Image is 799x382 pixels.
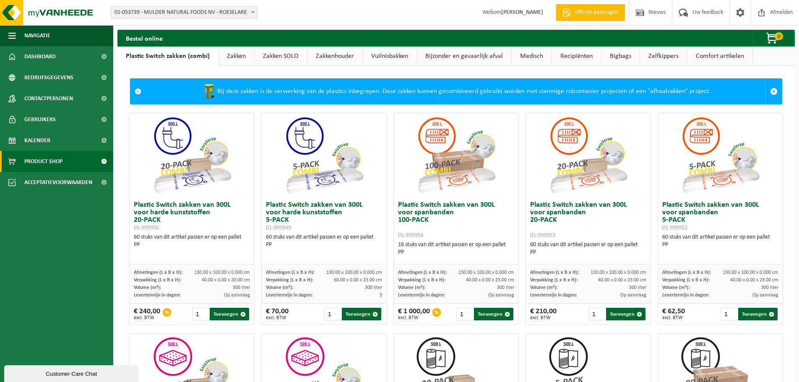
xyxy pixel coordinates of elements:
[24,172,92,193] span: Acceptatievoorwaarden
[24,151,62,172] span: Product Shop
[24,88,73,109] span: Contactpersonen
[530,201,646,239] h3: Plastic Switch zakken van 300L voor spanbanden 20-PACK
[398,278,445,283] span: Verpakking (L x B x H):
[324,308,341,320] input: 1
[573,8,621,17] span: Offerte aanvragen
[266,278,313,283] span: Verpakking (L x B x H):
[662,241,778,249] div: PP
[24,46,56,67] span: Dashboard
[202,278,250,283] span: 40.00 x 0.00 x 20.00 cm
[530,232,555,239] span: 01-999953
[765,79,782,104] a: Sluit melding
[334,278,382,283] span: 60.00 x 0.00 x 23.00 cm
[497,285,514,290] span: 300 liter
[530,270,579,275] span: Afmetingen (L x B x H):
[398,249,514,256] div: PP
[530,278,578,283] span: Verpakking (L x B x H):
[398,232,423,239] span: 01-999954
[266,315,289,320] span: excl. BTW
[342,308,381,320] button: Toevoegen
[398,293,445,298] span: Levertermijn in dagen:
[117,30,171,46] h2: Bestel online
[266,285,293,290] span: Volume (m³):
[24,109,56,130] span: Gebruikers
[266,234,382,249] div: 60 stuks van dit artikel passen er op een pallet
[530,315,557,320] span: excl. BTW
[530,285,557,290] span: Volume (m³):
[662,308,685,320] div: € 62,50
[219,47,254,66] a: Zakken
[662,278,710,283] span: Verpakking (L x B x H):
[134,225,159,231] span: 01-999950
[266,225,291,231] span: 01-999949
[466,278,514,283] span: 40.00 x 0.00 x 23.00 cm
[111,7,257,18] span: 01-053739 - MULDER NATURAL FOODS NV - ROESELARE
[687,47,752,66] a: Comfort artikelen
[210,308,249,320] button: Toevoegen
[738,308,778,320] button: Toevoegen
[620,293,646,298] span: Op aanvraag
[134,270,182,275] span: Afmetingen (L x B x H):
[380,293,382,298] span: 3
[547,113,630,197] img: 01-999953
[134,234,250,249] div: 60 stuks van dit artikel passen er op een pallet
[417,47,511,66] a: Bijzonder en gevaarlijk afval
[398,201,514,239] h3: Plastic Switch zakken van 300L voor spanbanden 100-PACK
[662,201,778,231] h3: Plastic Switch zakken van 300L voor spanbanden 5-PACK
[266,270,315,275] span: Afmetingen (L x B x H):
[134,315,160,320] span: excl. BTW
[363,47,416,66] a: Vuilnisbakken
[134,201,250,231] h3: Plastic Switch zakken van 300L voor harde kunststoffen 20-PACK
[192,308,209,320] input: 1
[721,308,738,320] input: 1
[629,285,646,290] span: 300 liter
[730,278,778,283] span: 40.00 x 0.00 x 23.00 cm
[456,308,474,320] input: 1
[134,308,160,320] div: € 240,00
[458,270,514,275] span: 130.00 x 100.00 x 0.000 cm
[662,315,685,320] span: excl. BTW
[662,293,709,298] span: Levertermijn in dagen:
[282,113,366,197] img: 01-999949
[556,4,625,21] a: Offerte aanvragen
[588,308,606,320] input: 1
[307,47,362,66] a: Zakkenhouder
[662,234,778,249] div: 60 stuks van dit artikel passen er op een pallet
[530,249,646,256] div: PP
[606,308,645,320] button: Toevoegen
[266,241,382,249] div: PP
[752,293,778,298] span: Op aanvraag
[530,241,646,256] div: 60 stuks van dit artikel passen er op een pallet
[134,278,181,283] span: Verpakking (L x B x H):
[601,47,640,66] a: Bigbags
[146,79,765,104] div: Bij deze zakken is de verwerking van de plastics inbegrepen. Deze zakken kunnen gecombineerd gebr...
[775,32,783,40] span: 0
[679,113,763,197] img: 01-999952
[552,47,601,66] a: Recipiënten
[134,285,161,290] span: Volume (m³):
[111,6,258,19] span: 01-053739 - MULDER NATURAL FOODS NV - ROESELARE
[512,47,552,66] a: Medisch
[150,113,234,197] img: 01-999950
[200,83,217,100] img: WB-0240-HPE-GN-50.png
[134,241,250,249] div: PP
[598,278,646,283] span: 40.00 x 0.00 x 23.00 cm
[662,285,690,290] span: Volume (m³):
[398,315,430,320] span: excl. BTW
[134,293,180,298] span: Levertermijn in dagen:
[398,241,514,256] div: 16 stuks van dit artikel passen er op een pallet
[255,47,307,66] a: Zakken SOLO
[591,270,646,275] span: 130.00 x 100.00 x 0.000 cm
[266,293,312,298] span: Levertermijn in dagen:
[326,270,382,275] span: 130.00 x 100.00 x 0.000 cm
[233,285,250,290] span: 300 liter
[24,67,73,88] span: Bedrijfsgegevens
[24,130,50,151] span: Kalender
[4,364,140,382] iframe: chat widget
[640,47,687,66] a: Zelfkippers
[398,285,425,290] span: Volume (m³):
[24,25,50,46] span: Navigatie
[224,293,250,298] span: Op aanvraag
[474,308,513,320] button: Toevoegen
